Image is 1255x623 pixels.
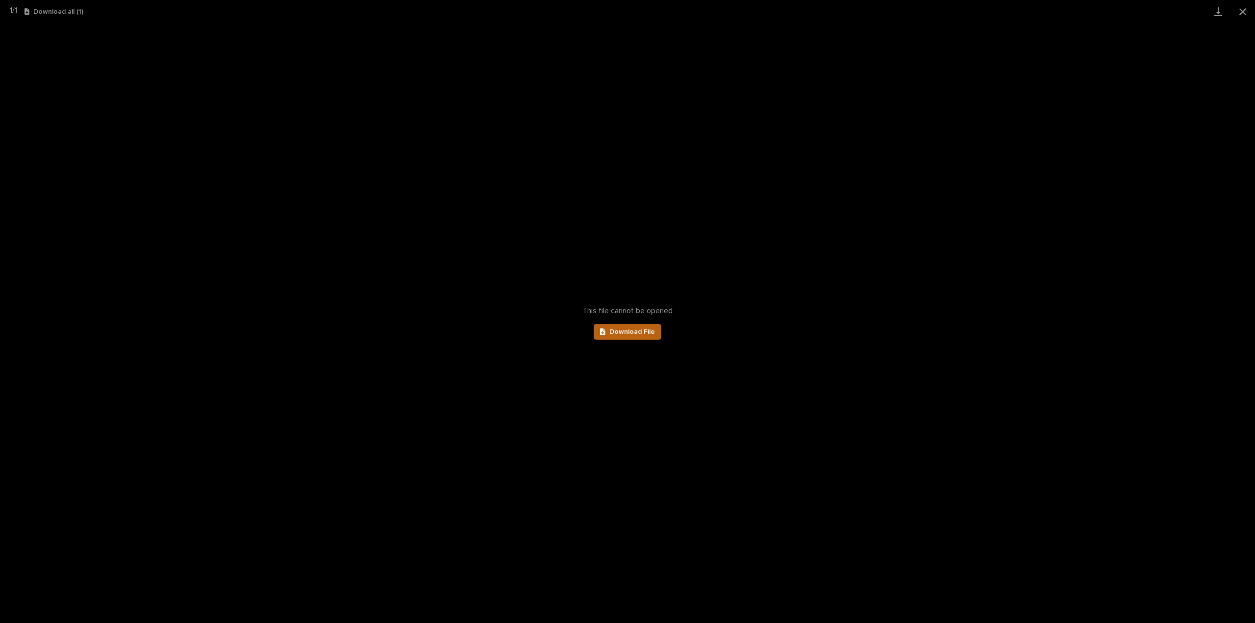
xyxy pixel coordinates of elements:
span: 1 [15,6,17,14]
span: This file cannot be opened [582,306,673,316]
span: Download File [609,328,655,335]
span: 1 [10,6,12,14]
button: Download all (1) [25,8,83,15]
a: Download File [594,324,661,340]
